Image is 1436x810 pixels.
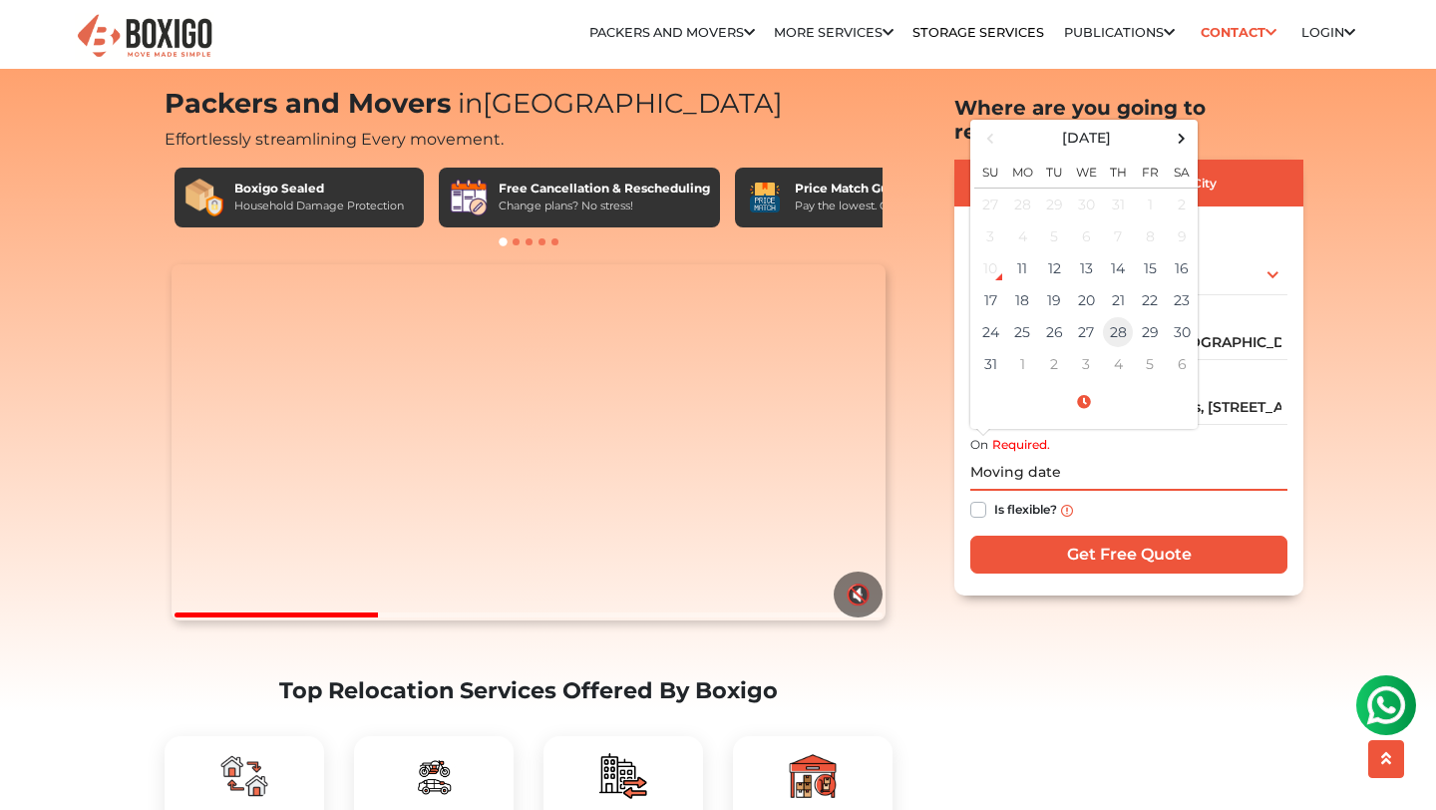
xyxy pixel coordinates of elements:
img: boxigo_packers_and_movers_plan [410,752,458,800]
img: Boxigo [75,12,214,61]
img: Price Match Guarantee [745,178,785,217]
span: Next Month [1169,125,1196,152]
a: Contact [1194,17,1282,48]
div: Change plans? No stress! [499,198,710,214]
div: Pay the lowest. Guaranteed! [795,198,946,214]
th: Tu [1038,153,1070,189]
th: Sa [1166,153,1198,189]
div: Price Match Guarantee [795,180,946,198]
img: whatsapp-icon.svg [20,20,60,60]
input: Moving date [970,456,1287,491]
th: Select Month [1006,124,1166,153]
video: Your browser does not support the video tag. [172,264,885,621]
span: [GEOGRAPHIC_DATA] [451,87,783,120]
a: Select Time [974,393,1194,411]
button: scroll up [1368,740,1404,778]
div: 10 [975,253,1005,283]
a: Login [1301,25,1355,40]
img: info [1061,504,1073,516]
div: Free Cancellation & Rescheduling [499,180,710,198]
th: We [1070,153,1102,189]
span: in [458,87,483,120]
img: boxigo_packers_and_movers_plan [220,752,268,800]
a: Storage Services [912,25,1044,40]
th: Th [1102,153,1134,189]
button: 🔇 [834,572,883,617]
img: boxigo_packers_and_movers_plan [599,752,647,800]
span: Previous Month [977,125,1004,152]
img: Free Cancellation & Rescheduling [449,178,489,217]
div: Boxigo Sealed [234,180,404,198]
input: Get Free Quote [970,536,1287,574]
th: Su [974,153,1006,189]
h2: Top Relocation Services Offered By Boxigo [165,677,893,704]
th: Fr [1134,153,1166,189]
img: boxigo_packers_and_movers_plan [789,752,837,800]
span: Effortlessly streamlining Every movement. [165,130,504,149]
th: Mo [1006,153,1038,189]
img: Boxigo Sealed [184,178,224,217]
a: Packers and Movers [589,25,755,40]
label: Is flexible? [994,498,1057,519]
label: On [970,436,988,454]
h2: Where are you going to relocate? [954,96,1303,144]
a: More services [774,25,894,40]
label: Required. [992,436,1050,454]
div: Household Damage Protection [234,198,404,214]
h1: Packers and Movers [165,88,893,121]
a: Publications [1064,25,1175,40]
